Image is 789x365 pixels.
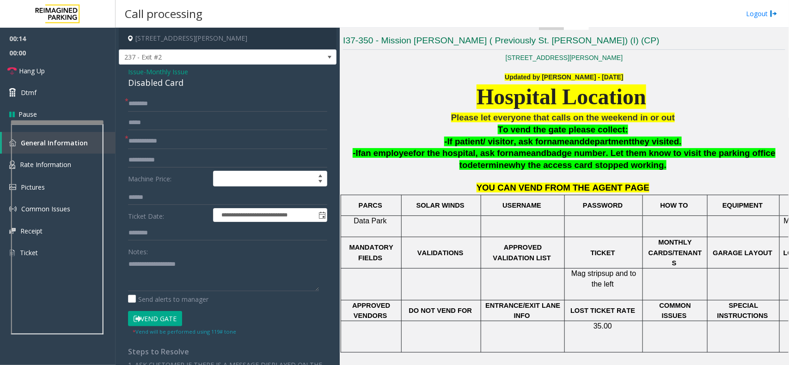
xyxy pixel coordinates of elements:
span: Data Park [354,217,387,225]
span: s [602,269,606,277]
span: for the hospital, ask for [413,148,508,158]
span: LOST TICKET RATE [570,307,635,314]
span: why the access card stopped working. [509,160,667,170]
span: HOW TO [661,202,688,209]
span: SOLAR WINDS [416,202,465,209]
span: department [585,137,632,146]
div: Disabled Card [128,77,327,89]
span: and [569,137,585,146]
span: DO NOT VEND FOR [409,307,472,314]
span: Please let everyone that calls on the weekend in or out [451,113,675,122]
span: Issue [128,67,144,77]
span: PARCS [359,202,382,209]
span: Dtmf [21,88,37,97]
h4: [STREET_ADDRESS][PERSON_NAME] [119,28,336,49]
span: MANDATORY FIELDS [349,244,395,261]
span: ENTRANCE/EXIT LANE INFO [485,302,562,319]
span: name [547,137,569,146]
b: Updated by [PERSON_NAME] - [DATE] [505,73,623,81]
a: General Information [2,132,116,154]
span: Monthly Issue [146,67,188,77]
span: MONTHLY CARDS/TENANTS [648,239,702,267]
span: VALIDATIONS [417,249,463,257]
span: COMMON ISSUES [660,302,693,319]
span: Decrease value [314,179,327,186]
span: To vend the gate please collect: [498,125,628,134]
span: SPECIAL INSTRUCTIONS [717,302,768,319]
img: 'icon' [9,184,16,190]
span: Toggle popup [317,209,327,221]
img: 'icon' [9,139,16,146]
h3: I37-350 - Mission [PERSON_NAME] ( Previously St. [PERSON_NAME]) (I) (CP) [343,35,785,50]
span: TICKET [591,249,615,257]
span: name [508,148,531,158]
span: up and to the left [592,269,638,287]
img: 'icon' [9,205,17,213]
label: Notes: [128,244,148,257]
span: ip [596,269,601,277]
span: -If patient/ visitor, ask for [444,137,547,146]
h3: Call processing [120,2,207,25]
span: APPROVED VENDORS [352,302,392,319]
span: PASSWORD [583,202,623,209]
span: Mag st [571,269,593,277]
span: they visited. [632,137,682,146]
span: Hang Up [19,66,45,76]
a: [STREET_ADDRESS][PERSON_NAME] [506,54,623,61]
span: -If [353,148,361,158]
img: logout [770,9,777,18]
img: 'icon' [9,161,15,169]
span: USERNAME [502,202,541,209]
span: determine [468,160,509,170]
span: badge number [546,148,606,158]
span: YOU CAN VEND FROM THE AGENT PAGE [477,183,649,192]
span: 237 - Exit #2 [119,50,293,65]
span: APPROVED VALIDATION LIST [493,244,551,261]
span: GARAGE LAYOUT [713,249,772,257]
small: Vend will be performed using 119# tone [133,328,236,335]
span: Pause [18,109,37,119]
img: 'icon' [9,249,15,257]
span: . Let them know to visit the parking office to [459,148,776,170]
span: an employee [361,148,413,158]
span: and [531,148,546,158]
span: Increase value [314,171,327,179]
a: Logout [746,9,777,18]
label: Ticket Date: [126,208,211,222]
label: Send alerts to manager [128,294,208,304]
span: Hospital Location [477,84,646,109]
button: Vend Gate [128,311,182,327]
span: EQUIPMENT [722,202,763,209]
span: r [593,269,596,277]
img: 'icon' [9,228,16,234]
h4: Steps to Resolve [128,347,327,356]
label: Machine Price: [126,171,211,186]
span: 35.00 [593,322,612,330]
span: - [144,67,188,76]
